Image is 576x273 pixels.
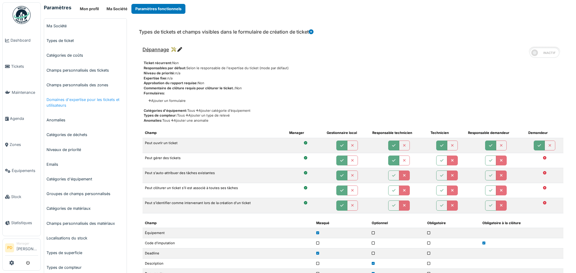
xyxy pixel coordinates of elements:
[44,127,127,142] a: Catégories de déchets
[466,128,526,138] th: Responsable demandeur
[44,172,127,186] a: Catégories d'équipement
[44,245,127,260] a: Types de superficie
[314,218,369,228] th: Masqué
[142,248,313,259] td: Deadline
[144,76,167,80] span: Expertise fixe:
[185,113,230,117] a: Ajouter un type de relevé
[44,142,127,157] a: Niveaux de priorité
[10,37,38,43] span: Dashboard
[324,128,370,138] th: Gestionnaire local
[11,194,38,200] span: Stock
[369,218,425,228] th: Optionnel
[144,86,235,90] span: Commentaire de clôture requis pour clôturer le ticket.:
[144,86,563,91] div: Non
[144,81,198,85] span: Approbation du rapport requise:
[144,91,165,95] span: Formulaires:
[44,157,127,172] a: Emails
[370,128,428,138] th: Responsable technicien
[11,220,38,226] span: Statistiques
[287,128,324,138] th: Manager
[142,128,287,138] th: Champ
[44,201,127,216] a: Catégories de matériaux
[425,218,480,228] th: Obligatoire
[44,5,71,10] h6: Paramètres
[10,116,38,121] span: Agenda
[144,76,563,81] div: n/a
[526,128,563,138] th: Demandeur
[144,81,563,86] div: Non
[142,198,287,213] td: Peut s'identifier comme intervenant lors de la création d'un ticket
[144,118,162,123] span: Anomalies:
[44,186,127,201] a: Groupes de champs personnalisés
[3,27,40,53] a: Dashboard
[142,228,313,238] td: Équipement
[142,46,169,52] span: Dépannage
[12,90,38,95] span: Maintenance
[3,210,40,236] a: Statistiques
[44,33,127,48] a: Types de ticket
[480,218,563,228] th: Obligatoire à la clôture
[428,128,466,138] th: Technicien
[144,61,172,65] span: Ticket récurrent:
[142,218,313,228] th: Champ
[142,153,287,168] td: Peut gérer des tickets
[144,108,563,113] div: Tous
[103,4,131,14] button: Ma Société
[144,118,563,123] div: Tous
[3,105,40,132] a: Agenda
[144,113,177,117] span: Types de compteur:
[3,132,40,158] a: Zones
[142,238,313,248] td: Code d'imputation
[10,142,38,147] span: Zones
[144,66,563,71] div: Selon le responsable de l'expertise du ticket (mode par défaut)
[16,241,38,254] li: [PERSON_NAME]
[148,98,186,103] a: Ajouter un formulaire
[131,4,185,14] button: Paramètres fonctionnels
[144,66,186,70] span: Responsables par défaut:
[170,118,208,123] a: Ajouter une anomalie
[11,64,38,69] span: Tickets
[144,71,175,75] span: Niveau de priorité:
[13,6,31,24] img: Badge_color-CXgf-gQk.svg
[12,168,38,174] span: Équipements
[144,71,563,76] div: n/a
[44,63,127,78] a: Champs personnalisés des tickets
[142,138,287,153] td: Peut ouvrir un ticket
[5,241,38,256] a: PD Manager[PERSON_NAME]
[44,78,127,92] a: Champs personnalisés des zones
[139,29,313,35] h6: Types de tickets et champs visibles dans le formulaire de création de ticket
[44,92,127,113] a: Domaines d'expertise pour les tickets et utilisateurs
[144,108,187,113] span: Catégories d'équipement:
[144,61,563,66] div: Non
[16,241,38,246] div: Manager
[76,4,103,14] button: Mon profil
[195,108,250,113] a: Ajouter catégorie d'équipement
[44,19,127,33] a: Ma Société
[44,231,127,245] a: Localisations du stock
[3,184,40,210] a: Stock
[3,53,40,79] a: Tickets
[142,183,287,198] td: Peut clôturer un ticket s'il est associé à toutes ses tâches
[44,216,127,231] a: Champs personnalisés des matériaux
[144,113,563,118] div: Tous
[3,158,40,184] a: Équipements
[5,243,14,252] li: PD
[3,79,40,105] a: Maintenance
[44,48,127,63] a: Catégories de coûts
[44,113,127,127] a: Anomalies
[142,258,313,269] td: Description
[142,168,287,183] td: Peut s'auto-attribuer des tâches existantes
